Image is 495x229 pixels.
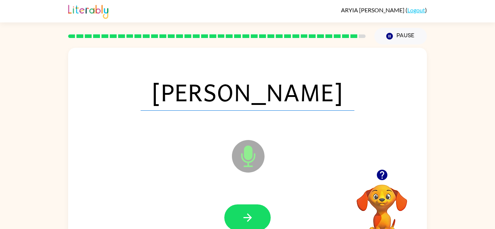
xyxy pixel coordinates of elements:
[407,7,425,13] a: Logout
[341,7,427,13] div: ( )
[374,28,427,44] button: Pause
[141,73,354,111] span: [PERSON_NAME]
[68,3,108,19] img: Literably
[341,7,405,13] span: ARYIA [PERSON_NAME]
